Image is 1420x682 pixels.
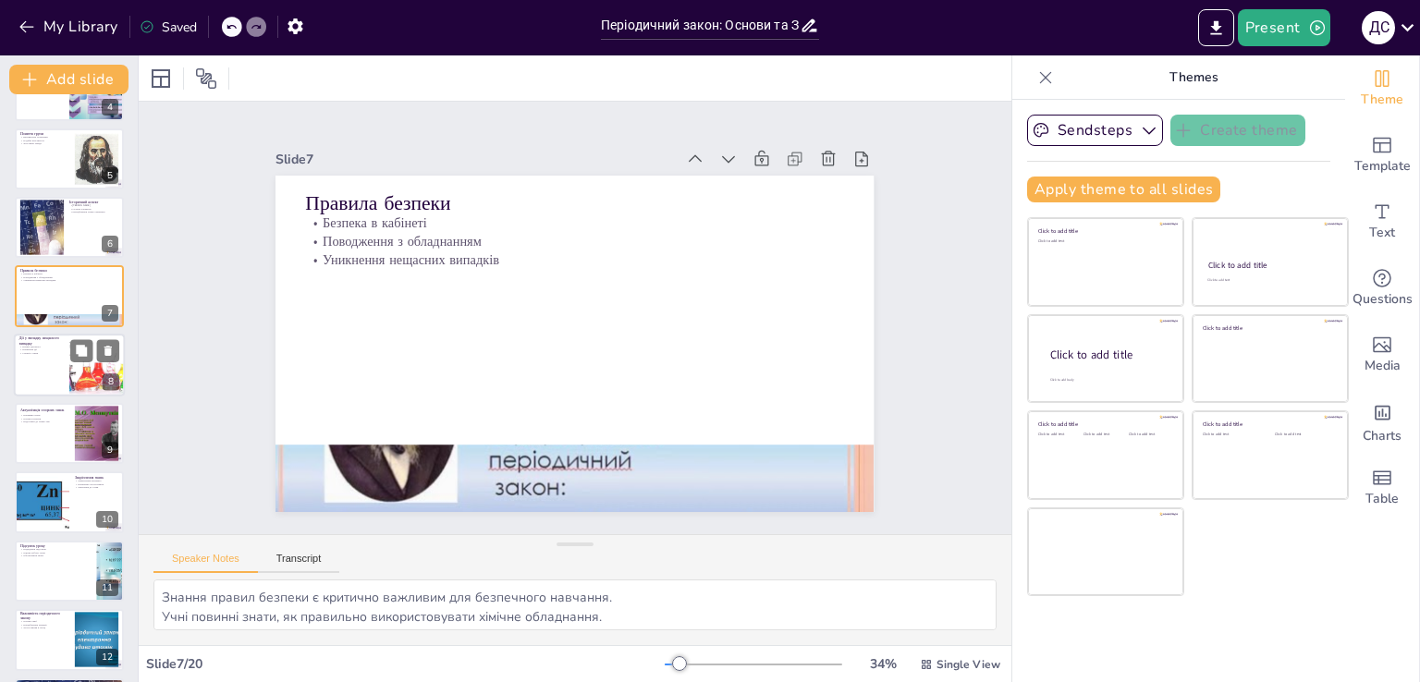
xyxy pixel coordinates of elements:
[96,579,118,596] div: 11
[70,339,92,361] button: Duplicate Slide
[102,442,118,458] div: 9
[316,186,853,261] p: Безпека в кабінеті
[153,579,997,630] textarea: Знання правил безпеки є критично важливим для безпечного навчання. Учні повинні знати, як правиль...
[15,609,124,670] div: 12
[153,553,258,573] button: Speaker Notes
[20,551,92,554] p: Оцінка роботи учнів
[146,655,665,673] div: Slide 7 / 20
[1027,177,1220,202] button: Apply theme to all slides
[1038,420,1170,428] div: Click to add title
[19,347,64,351] p: Правильні дії
[75,479,118,482] p: Закріплення матеріалу
[19,335,64,346] p: Дії у випадку нещасного випадку
[195,67,217,90] span: Position
[1345,255,1419,322] div: Get real-time input from your audience
[1083,432,1125,437] div: Click to add text
[1362,9,1395,46] button: Д С
[1050,378,1167,383] div: Click to add body
[102,167,118,184] div: 5
[69,207,118,211] p: Сучасні елементи
[1203,420,1335,428] div: Click to add title
[102,305,118,322] div: 7
[75,485,118,489] p: Запитання до учнів
[146,64,176,93] div: Layout
[20,268,118,274] p: Правила безпеки
[601,12,800,39] input: Insert title
[1361,90,1403,110] span: Theme
[1038,227,1170,235] div: Click to add title
[1198,9,1234,46] button: Export to PowerPoint
[102,236,118,252] div: 6
[1203,323,1335,331] div: Click to add title
[1208,260,1331,271] div: Click to add title
[14,12,126,42] button: My Library
[861,655,905,673] div: 34 %
[1207,278,1330,283] div: Click to add text
[102,99,118,116] div: 4
[20,620,69,624] p: Основи хімії
[75,481,118,485] p: Практичне застосування
[1238,9,1330,46] button: Present
[20,554,92,558] p: Обговорення знань
[312,223,850,298] p: Уникнення нещасних випадків
[1275,432,1333,437] div: Click to add text
[20,611,69,621] p: Важливість періодичного закону
[1038,239,1170,244] div: Click to add text
[9,65,129,94] button: Add slide
[258,553,340,573] button: Transcript
[1345,189,1419,255] div: Add text boxes
[20,141,69,145] p: Зростання заряду
[1345,55,1419,122] div: Change the overall theme
[96,649,118,665] div: 12
[1365,356,1401,376] span: Media
[1345,322,1419,388] div: Add images, graphics, shapes or video
[1363,426,1402,446] span: Charts
[20,408,69,413] p: Актуалізація опорних знань
[1060,55,1327,100] p: Themes
[69,211,118,214] p: Передбачення нових елементів
[1129,432,1170,437] div: Click to add text
[1050,347,1169,363] div: Click to add title
[1038,432,1080,437] div: Click to add text
[20,417,69,420] p: Основні поняття
[96,511,118,528] div: 10
[97,339,119,361] button: Delete Slide
[19,345,64,348] p: Перша допомога
[314,204,851,279] p: Поводження з обладнанням
[20,547,92,551] p: Підведення підсумків
[1362,11,1395,44] div: Д С
[1369,223,1395,243] span: Text
[1170,115,1305,146] button: Create theme
[1027,115,1163,146] button: Sendsteps
[15,403,124,464] div: 9
[1345,122,1419,189] div: Add ready made slides
[20,273,118,276] p: Безпека в кабінеті
[1353,289,1413,310] span: Questions
[936,657,1000,672] span: Single View
[20,623,69,627] p: Передбачення реакцій
[69,200,118,205] p: Історичний аспект
[1365,489,1399,509] span: Table
[20,130,69,136] p: Поняття групи
[14,334,125,396] div: 8
[15,541,124,602] div: 11
[20,627,69,630] p: Застосування в науці
[318,163,856,247] p: Правила безпеки
[75,474,118,480] p: Закріплення знань
[20,543,92,549] p: Підсумок уроку
[20,279,118,283] p: Уникнення нещасних випадків
[15,471,124,532] div: 10
[1354,156,1411,177] span: Template
[20,139,69,142] p: Подібні властивості
[20,413,69,417] p: Перевірка знань
[1345,455,1419,521] div: Add a table
[15,265,124,326] div: 7
[15,197,124,258] div: 6
[69,203,118,207] p: [PERSON_NAME]
[20,420,69,424] p: Підготовка до нових тем
[140,18,197,36] div: Saved
[19,351,64,355] p: Спокій у кризі
[20,135,69,139] p: Вертикальні стовпчики
[1345,388,1419,455] div: Add charts and graphs
[1203,432,1261,437] div: Click to add text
